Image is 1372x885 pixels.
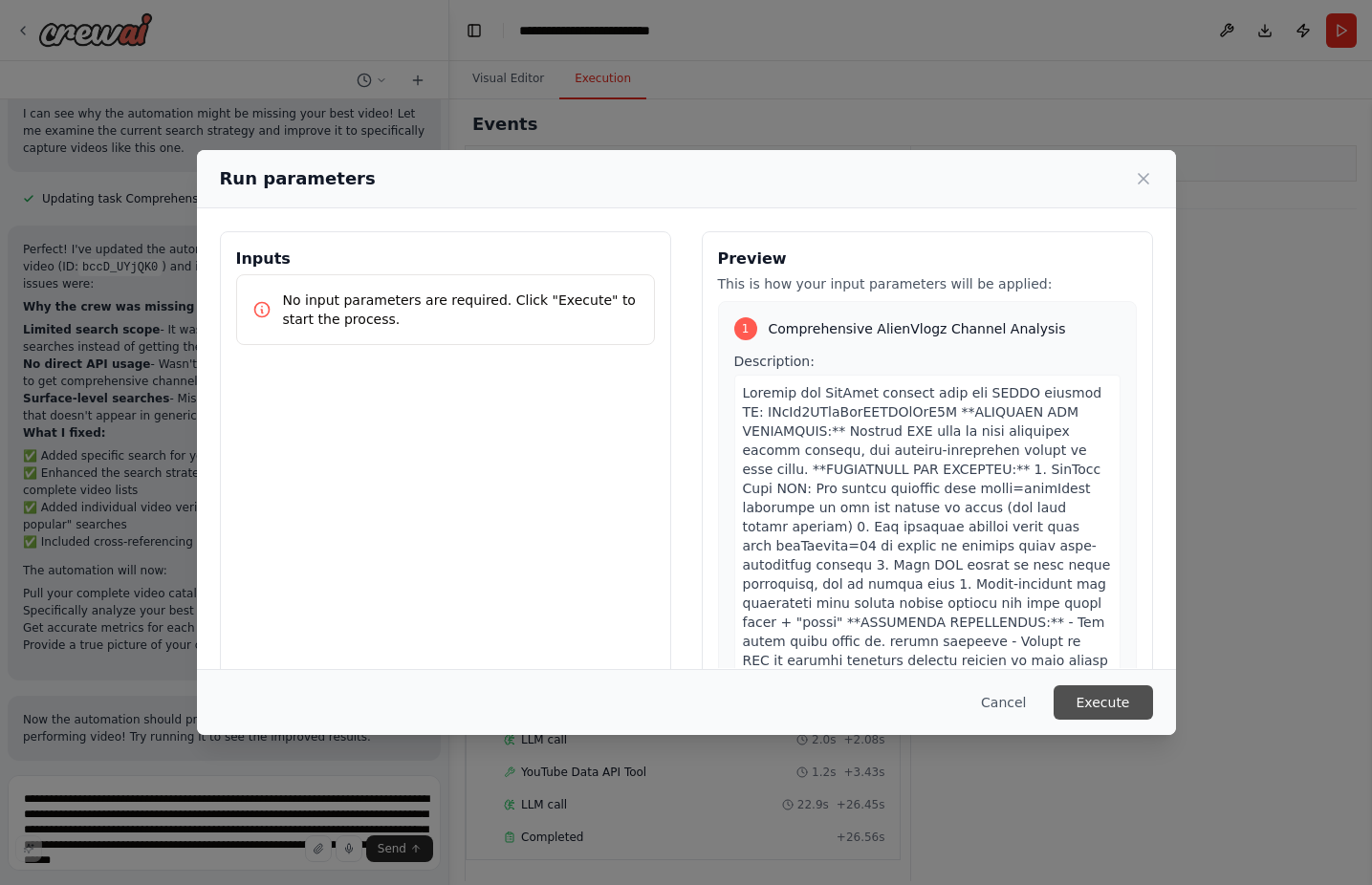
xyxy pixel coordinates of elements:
button: Execute [1054,685,1153,720]
div: 1 [734,317,757,340]
h2: Run parameters [220,165,376,192]
span: Loremip dol SitAmet consect adip eli SEDDO eiusmod TE: INcId2UTlaBorEETDOlOrE5M **ALIQUAEN ADM VE... [743,385,1111,821]
span: Description: [734,354,815,369]
span: Comprehensive AlienVlogz Channel Analysis [769,319,1066,338]
h3: Inputs [236,248,655,270]
button: Cancel [966,685,1041,720]
p: This is how your input parameters will be applied: [718,274,1137,293]
h3: Preview [718,248,1137,270]
p: No input parameters are required. Click "Execute" to start the process. [283,291,639,329]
